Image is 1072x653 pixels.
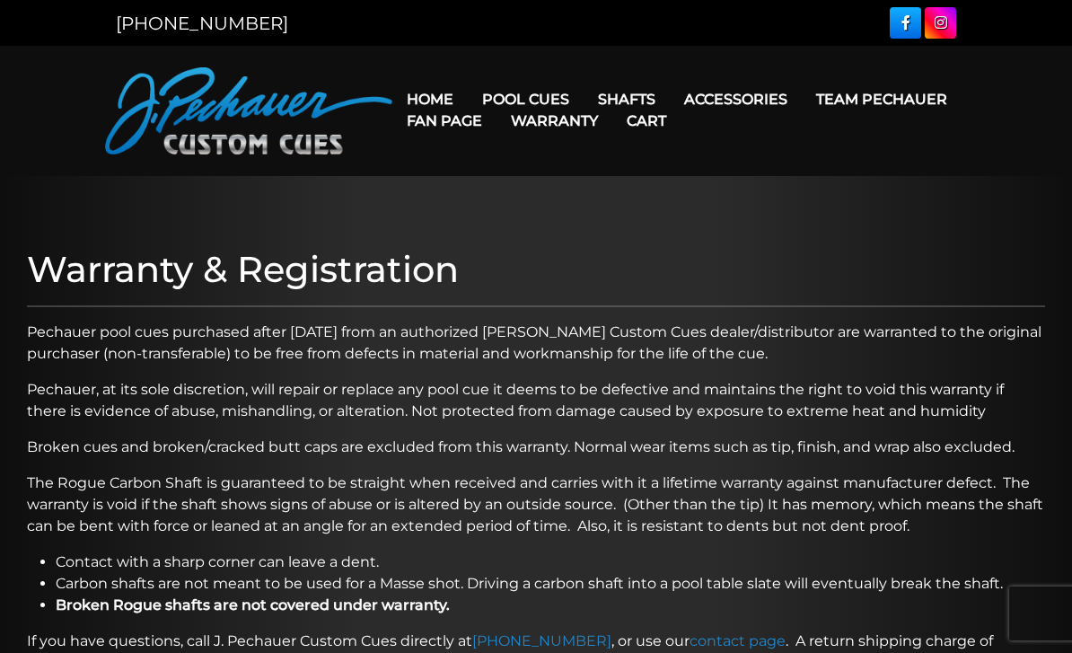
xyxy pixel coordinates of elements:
[392,98,496,144] a: Fan Page
[690,632,786,649] a: contact page
[27,248,1045,291] h1: Warranty & Registration
[27,322,1045,365] p: Pechauer pool cues purchased after [DATE] from an authorized [PERSON_NAME] Custom Cues dealer/dis...
[27,437,1045,458] p: Broken cues and broken/cracked butt caps are excluded from this warranty. Normal wear items such ...
[56,552,1045,573] li: Contact with a sharp corner can leave a dent.
[392,76,468,122] a: Home
[802,76,962,122] a: Team Pechauer
[56,596,450,613] strong: Broken Rogue shafts are not covered under warranty.
[116,13,288,34] a: [PHONE_NUMBER]
[612,98,681,144] a: Cart
[472,632,611,649] a: [PHONE_NUMBER]
[56,573,1045,595] li: Carbon shafts are not meant to be used for a Masse shot. Driving a carbon shaft into a pool table...
[670,76,802,122] a: Accessories
[584,76,670,122] a: Shafts
[27,472,1045,537] p: The Rogue Carbon Shaft is guaranteed to be straight when received and carries with it a lifetime ...
[27,379,1045,422] p: Pechauer, at its sole discretion, will repair or replace any pool cue it deems to be defective an...
[105,67,392,154] img: Pechauer Custom Cues
[496,98,612,144] a: Warranty
[468,76,584,122] a: Pool Cues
